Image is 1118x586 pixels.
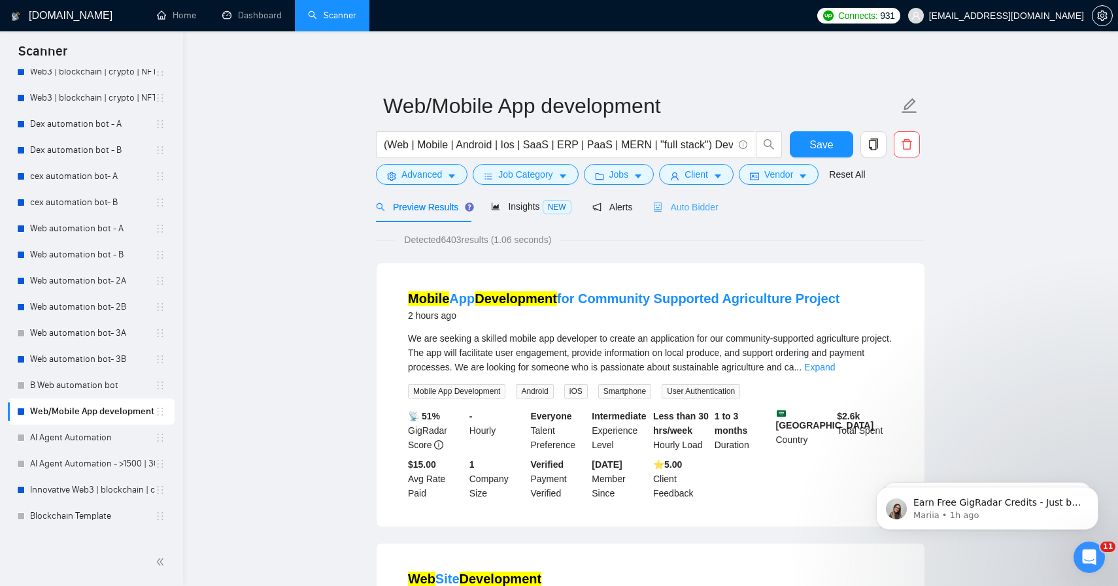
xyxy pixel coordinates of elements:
[713,171,722,181] span: caret-down
[376,202,470,212] span: Preview Results
[30,451,155,477] a: AI Agent Automation - >1500 | 30&/h
[30,59,155,85] a: Web3 | blockchain | crypto | NFT | erc20 | [PERSON_NAME] on title- A
[408,331,893,374] div: We are seeking a skilled mobile app developer to create an application for our community-supporte...
[651,409,712,452] div: Hourly Load
[401,167,442,182] span: Advanced
[8,425,175,451] li: AI Agent Automation
[598,384,651,399] span: Smartphone
[8,399,175,425] li: Web/Mobile App development
[861,138,886,150] span: copy
[8,189,175,216] li: cex automation bot- B
[856,459,1118,551] iframe: Intercom notifications message
[467,457,528,500] div: Company Size
[589,457,651,500] div: Member Since
[408,308,839,323] div: 2 hours ago
[30,503,155,529] a: Blockchain Template
[528,457,590,500] div: Payment Verified
[653,202,718,212] span: Auto Bidder
[30,320,155,346] a: Web automation bot- 3A
[408,572,435,586] mark: Web
[155,171,165,182] span: holder
[8,346,175,372] li: Web automation bot- 3B
[30,111,155,137] a: Dex automation bot - A
[804,362,835,372] a: Expand
[1092,5,1113,26] button: setting
[715,411,748,436] b: 1 to 3 months
[155,223,165,234] span: holder
[1074,542,1105,573] iframe: Intercom live chat
[469,411,473,421] b: -
[592,459,622,470] b: [DATE]
[794,362,802,372] span: ...
[475,291,557,306] mark: Development
[531,411,572,421] b: Everyone
[8,320,175,346] li: Web automation bot- 3A
[592,202,633,212] span: Alerts
[308,10,356,21] a: searchScanner
[155,485,165,495] span: holder
[155,119,165,129] span: holder
[592,203,601,212] span: notification
[155,432,165,443] span: holder
[469,459,475,470] b: 1
[911,11,921,20] span: user
[222,10,282,21] a: dashboardDashboard
[376,164,467,185] button: settingAdvancedcaret-down
[798,171,807,181] span: caret-down
[829,167,865,182] a: Reset All
[764,167,793,182] span: Vendor
[30,268,155,294] a: Web automation bot- 2A
[592,411,646,421] b: Intermediate
[155,145,165,155] span: holder
[155,380,165,391] span: holder
[653,459,682,470] b: ⭐️ 5.00
[30,346,155,372] a: Web automation bot- 3B
[756,138,781,150] span: search
[405,409,467,452] div: GigRadar Score
[155,354,165,365] span: holder
[473,164,578,185] button: barsJob Categorycaret-down
[157,10,196,21] a: homeHome
[1100,542,1115,552] span: 11
[30,189,155,216] a: cex automation bot- B
[155,93,165,103] span: holder
[8,294,175,320] li: Web automation bot- 2B
[880,8,894,23] span: 931
[651,457,712,500] div: Client Feedback
[408,291,449,306] mark: Mobile
[491,201,571,212] span: Insights
[408,411,440,421] b: 📡 51%
[387,171,396,181] span: setting
[756,131,782,157] button: search
[30,137,155,163] a: Dex automation bot - B
[408,333,892,372] span: We are seeking a skilled mobile app developer to create an application for our community-supporte...
[384,137,733,153] input: Search Freelance Jobs...
[558,171,567,181] span: caret-down
[155,406,165,417] span: holder
[405,457,467,500] div: Avg Rate Paid
[155,537,165,547] span: holder
[30,216,155,242] a: Web automation bot - A
[155,511,165,521] span: holder
[543,200,571,214] span: NEW
[408,384,505,399] span: Mobile App Development
[564,384,588,399] span: iOS
[653,203,662,212] span: robot
[155,328,165,338] span: holder
[712,409,773,452] div: Duration
[584,164,654,185] button: folderJobscaret-down
[777,409,786,418] img: 🇸🇦
[467,409,528,452] div: Hourly
[609,167,629,182] span: Jobs
[464,201,475,213] div: Tooltip anchor
[634,171,643,181] span: caret-down
[773,409,835,452] div: Country
[838,8,877,23] span: Connects:
[659,164,734,185] button: userClientcaret-down
[809,137,833,153] span: Save
[30,85,155,111] a: Web3 | blockchain | crypto | NFT | erc20 | [PERSON_NAME] on title- B
[155,67,165,77] span: holder
[30,477,155,503] a: Innovative Web3 | blockchain | crypto | NFT | erc20 | [PERSON_NAME]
